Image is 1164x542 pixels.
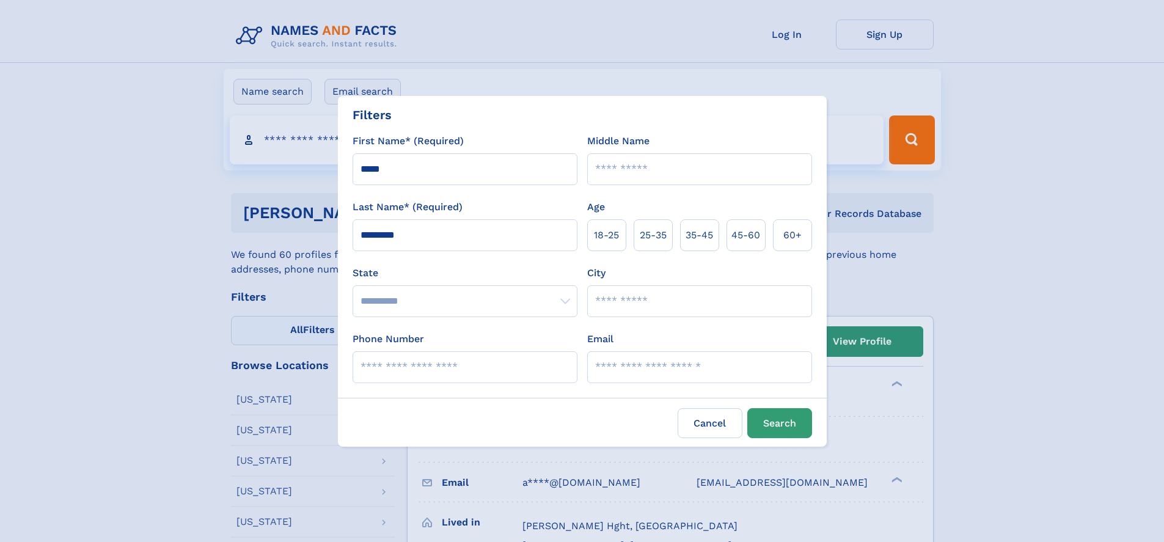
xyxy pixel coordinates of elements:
label: City [587,266,606,280]
div: Filters [353,106,392,124]
label: Middle Name [587,134,650,148]
label: Last Name* (Required) [353,200,463,214]
label: Phone Number [353,332,424,346]
span: 35‑45 [686,228,713,243]
label: Cancel [678,408,742,438]
label: State [353,266,577,280]
label: Age [587,200,605,214]
span: 25‑35 [640,228,667,243]
span: 60+ [783,228,802,243]
label: First Name* (Required) [353,134,464,148]
span: 18‑25 [594,228,619,243]
span: 45‑60 [731,228,760,243]
button: Search [747,408,812,438]
label: Email [587,332,613,346]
